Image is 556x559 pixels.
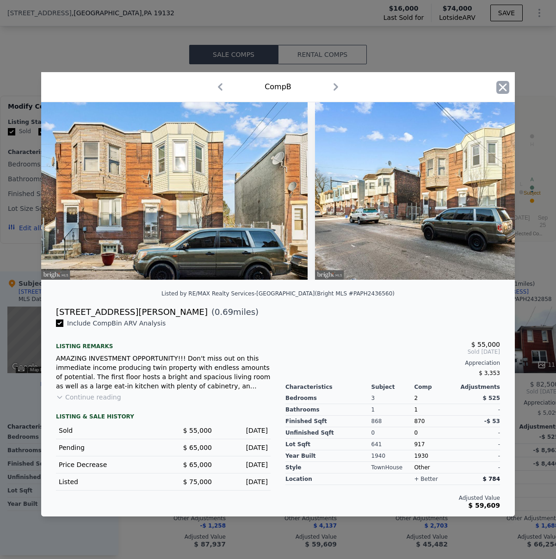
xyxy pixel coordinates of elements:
div: 1 [414,404,457,416]
div: Pending [59,443,156,452]
span: 2 [414,395,418,401]
span: -$ 53 [484,418,500,424]
span: $ 65,000 [183,444,212,451]
span: $ 3,353 [479,370,500,376]
div: Year Built [285,450,371,462]
div: 3 [371,393,414,404]
div: [DATE] [219,443,268,452]
span: 0 [414,430,418,436]
div: Subject [371,383,414,391]
div: - [457,462,500,473]
div: - [457,439,500,450]
div: [DATE] [219,477,268,486]
span: $ 75,000 [183,478,212,485]
div: Sold [59,426,156,435]
div: TownHouse [371,462,414,473]
div: 641 [371,439,414,450]
div: Listing remarks [56,335,271,350]
div: Bathrooms [285,404,371,416]
div: [STREET_ADDRESS][PERSON_NAME] [56,306,208,319]
div: Style [285,462,371,473]
span: Include Comp B in ARV Analysis [63,319,169,327]
div: Lot Sqft [285,439,371,450]
div: Other [414,462,457,473]
div: Comp [414,383,457,391]
div: 1 [371,404,414,416]
div: Appreciation [285,359,500,367]
span: 870 [414,418,425,424]
div: - [457,450,500,462]
span: $ 784 [482,476,500,482]
div: LISTING & SALE HISTORY [56,413,271,422]
div: Listed [59,477,156,486]
div: location [285,473,371,485]
img: Property Img [41,102,308,280]
span: $ 55,000 [183,427,212,434]
div: Adjusted Value [285,494,500,502]
div: Comp B [265,81,291,92]
span: Sold [DATE] [285,348,500,356]
div: 868 [371,416,414,427]
span: $ 65,000 [183,461,212,468]
span: $ 525 [482,395,500,401]
div: Price Decrease [59,460,156,469]
div: 1940 [371,450,414,462]
div: Listed by RE/MAX Realty Services-[GEOGRAPHIC_DATA] (Bright MLS #PAPH2436560) [161,290,395,297]
div: - [457,427,500,439]
div: [DATE] [219,426,268,435]
div: - [457,404,500,416]
span: ( miles) [208,306,259,319]
div: [DATE] [219,460,268,469]
button: Continue reading [56,393,121,402]
div: 0 [371,427,414,439]
div: Finished Sqft [285,416,371,427]
span: 0.69 [215,307,233,317]
div: + better [414,475,438,483]
div: AMAZING INVESTMENT OPPORTUNITY!!! Don't miss out on this immediate income producing twin property... [56,354,271,391]
div: Characteristics [285,383,371,391]
div: Adjustments [457,383,500,391]
span: $ 55,000 [471,341,500,348]
div: Unfinished Sqft [285,427,371,439]
span: 917 [414,441,425,448]
span: $ 59,609 [468,502,500,509]
div: Bedrooms [285,393,371,404]
div: 1930 [414,450,457,462]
